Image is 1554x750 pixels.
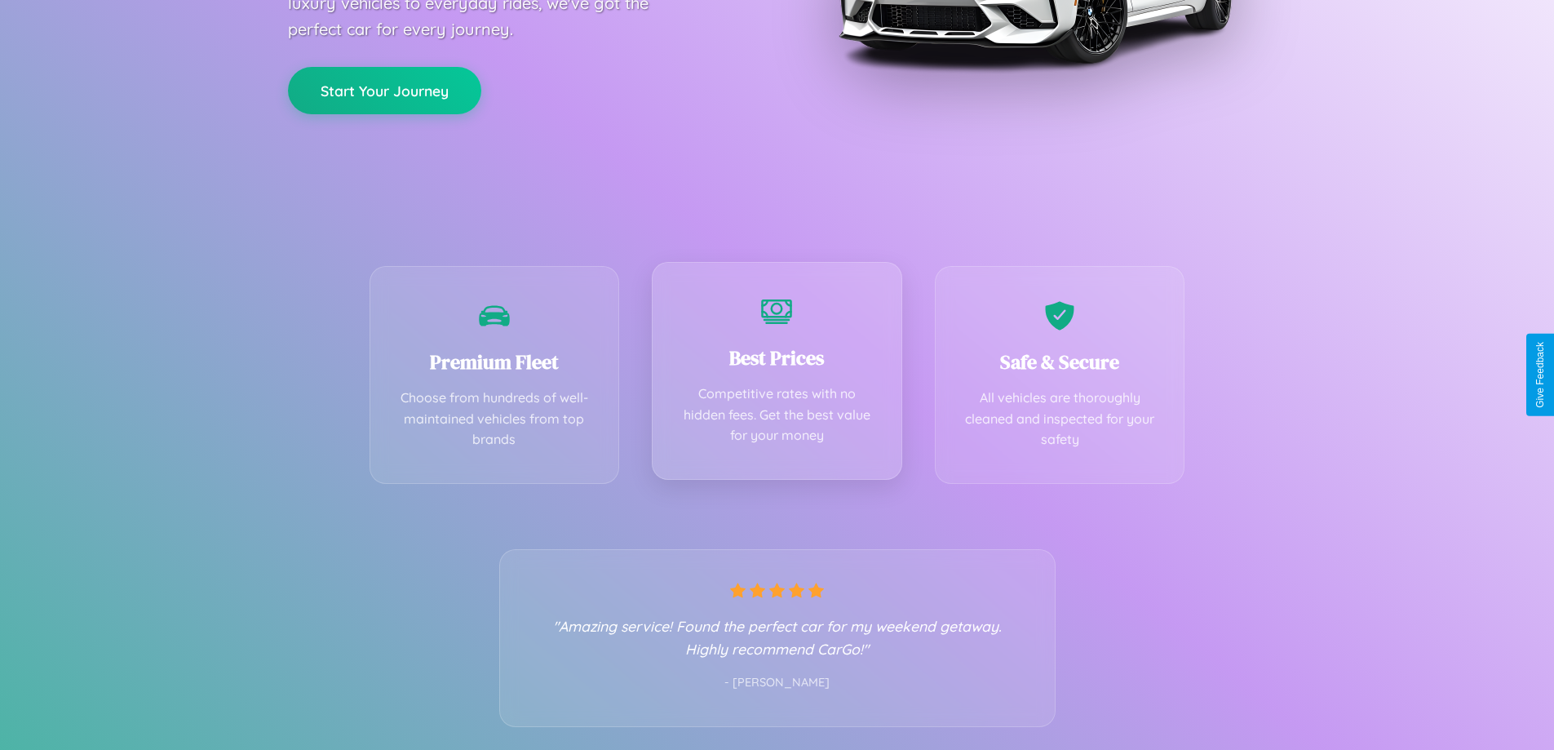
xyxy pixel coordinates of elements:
p: All vehicles are thoroughly cleaned and inspected for your safety [960,388,1160,450]
button: Start Your Journey [288,67,481,114]
p: Competitive rates with no hidden fees. Get the best value for your money [677,384,877,446]
div: Give Feedback [1534,342,1546,408]
h3: Safe & Secure [960,348,1160,375]
h3: Premium Fleet [395,348,595,375]
p: - [PERSON_NAME] [533,672,1022,694]
h3: Best Prices [677,344,877,371]
p: "Amazing service! Found the perfect car for my weekend getaway. Highly recommend CarGo!" [533,615,1022,660]
p: Choose from hundreds of well-maintained vehicles from top brands [395,388,595,450]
